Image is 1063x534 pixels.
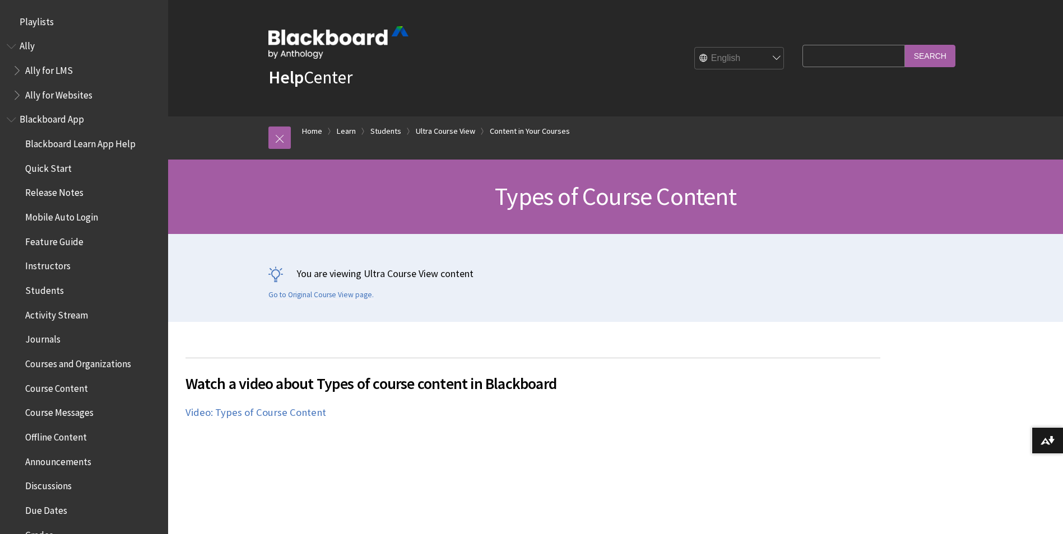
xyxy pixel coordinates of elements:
[25,354,131,369] span: Courses and Organizations
[268,290,374,300] a: Go to Original Course View page.
[25,330,61,345] span: Journals
[7,37,161,105] nav: Book outline for Anthology Ally Help
[20,37,35,52] span: Ally
[370,124,401,138] a: Students
[25,281,64,296] span: Students
[268,66,304,88] strong: Help
[25,476,72,491] span: Discussions
[25,184,83,199] span: Release Notes
[905,45,955,67] input: Search
[25,232,83,247] span: Feature Guide
[337,124,356,138] a: Learn
[25,379,88,394] span: Course Content
[25,86,92,101] span: Ally for Websites
[302,124,322,138] a: Home
[25,134,136,149] span: Blackboard Learn App Help
[25,404,94,419] span: Course Messages
[25,159,72,174] span: Quick Start
[25,306,88,321] span: Activity Stream
[20,12,54,27] span: Playlists
[185,406,326,419] a: Video: Types of Course Content
[495,181,736,212] span: Types of Course Content
[25,452,91,467] span: Announcements
[268,26,409,59] img: Blackboard by Anthology
[416,124,475,138] a: Ultra Course View
[7,12,161,31] nav: Book outline for Playlists
[25,428,87,443] span: Offline Content
[695,48,785,70] select: Site Language Selector
[185,372,880,395] span: Watch a video about Types of course content in Blackboard
[490,124,570,138] a: Content in Your Courses
[20,110,84,125] span: Blackboard App
[268,66,352,88] a: HelpCenter
[25,61,73,76] span: Ally for LMS
[25,257,71,272] span: Instructors
[268,266,963,280] p: You are viewing Ultra Course View content
[25,208,98,223] span: Mobile Auto Login
[25,501,67,516] span: Due Dates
